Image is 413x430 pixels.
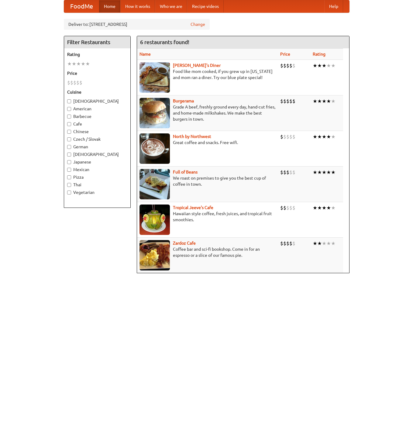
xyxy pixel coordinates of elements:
[326,240,331,247] li: ★
[331,205,336,211] li: ★
[322,62,326,69] li: ★
[289,169,292,176] li: $
[280,52,290,57] a: Price
[173,241,196,246] a: Zardoz Cafe
[283,133,286,140] li: $
[139,98,170,128] img: burgerama.jpg
[72,60,76,67] li: ★
[67,60,72,67] li: ★
[280,169,283,176] li: $
[283,169,286,176] li: $
[322,240,326,247] li: ★
[140,39,189,45] ng-pluralize: 6 restaurants found!
[70,79,73,86] li: $
[73,79,76,86] li: $
[67,130,71,134] input: Chinese
[292,205,295,211] li: $
[139,62,170,93] img: sallys.jpg
[67,113,127,119] label: Barbecue
[76,79,79,86] li: $
[67,153,71,157] input: [DEMOGRAPHIC_DATA]
[331,62,336,69] li: ★
[67,89,127,95] h5: Cuisine
[67,183,71,187] input: Thai
[67,115,71,119] input: Barbecue
[292,98,295,105] li: $
[286,240,289,247] li: $
[322,169,326,176] li: ★
[67,175,71,179] input: Pizza
[67,191,71,194] input: Vegetarian
[283,205,286,211] li: $
[331,240,336,247] li: ★
[173,134,211,139] a: North by Northwest
[317,62,322,69] li: ★
[283,62,286,69] li: $
[286,169,289,176] li: $
[292,169,295,176] li: $
[286,205,289,211] li: $
[139,240,170,270] img: zardoz.jpg
[292,240,295,247] li: $
[67,79,70,86] li: $
[289,205,292,211] li: $
[67,160,71,164] input: Japanese
[139,211,275,223] p: Hawaiian style coffee, fresh juices, and tropical fruit smoothies.
[139,205,170,235] img: jeeves.jpg
[313,169,317,176] li: ★
[322,133,326,140] li: ★
[139,52,151,57] a: Name
[313,62,317,69] li: ★
[139,169,170,199] img: beans.jpg
[317,240,322,247] li: ★
[67,106,127,112] label: American
[76,60,81,67] li: ★
[326,133,331,140] li: ★
[173,63,221,68] a: [PERSON_NAME]'s Diner
[280,62,283,69] li: $
[317,133,322,140] li: ★
[64,19,210,30] div: Deliver to: [STREET_ADDRESS]
[67,137,71,141] input: Czech / Slovak
[173,170,198,174] a: Full of Beans
[139,175,275,187] p: We roast on premises to give you the best cup of coffee in town.
[67,167,127,173] label: Mexican
[280,205,283,211] li: $
[292,133,295,140] li: $
[317,205,322,211] li: ★
[139,246,275,258] p: Coffee bar and sci-fi bookshop. Come in for an espresso or a slice of our famous pie.
[322,205,326,211] li: ★
[139,104,275,122] p: Grade A beef, freshly ground every day, hand-cut fries, and home-made milkshakes. We make the bes...
[326,98,331,105] li: ★
[280,98,283,105] li: $
[313,98,317,105] li: ★
[286,98,289,105] li: $
[67,144,127,150] label: German
[67,145,71,149] input: German
[67,98,127,104] label: [DEMOGRAPHIC_DATA]
[313,133,317,140] li: ★
[67,129,127,135] label: Chinese
[289,240,292,247] li: $
[67,107,71,111] input: American
[173,98,194,103] b: Burgerama
[120,0,155,12] a: How it works
[191,21,205,27] a: Change
[326,62,331,69] li: ★
[324,0,343,12] a: Help
[331,133,336,140] li: ★
[139,133,170,164] img: north.jpg
[187,0,224,12] a: Recipe videos
[313,205,317,211] li: ★
[322,98,326,105] li: ★
[67,182,127,188] label: Thai
[64,36,130,48] h4: Filter Restaurants
[173,205,213,210] a: Tropical Jeeve's Cafe
[280,133,283,140] li: $
[99,0,120,12] a: Home
[81,60,85,67] li: ★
